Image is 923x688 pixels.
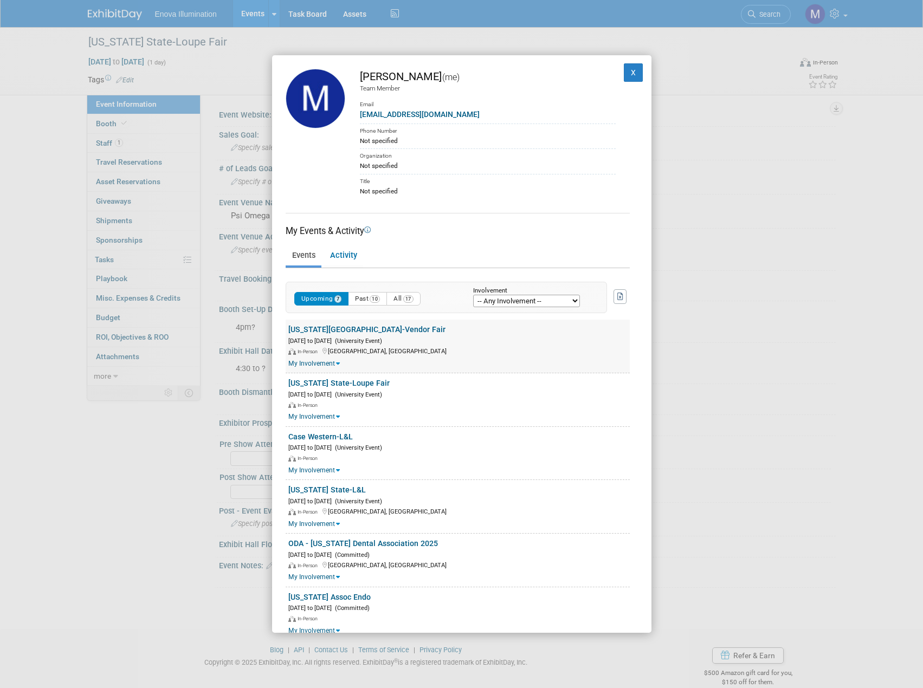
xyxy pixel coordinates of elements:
span: In-Person [298,509,321,515]
span: In-Person [298,616,321,621]
a: [US_STATE] State-L&L [288,485,366,494]
div: Team Member [360,84,616,93]
span: 10 [370,295,380,303]
a: Case Western-L&L [288,432,353,441]
a: [US_STATE] Assoc Endo [288,593,371,601]
a: [EMAIL_ADDRESS][DOMAIN_NAME] [360,110,480,119]
a: My Involvement [288,360,340,367]
div: My Events & Activity [286,225,630,237]
img: In-Person Event [288,456,296,462]
img: Max Zid [286,69,345,128]
a: My Involvement [288,627,340,634]
div: Not specified [360,186,616,196]
span: (Committed) [332,551,370,559]
span: In-Person [298,349,321,354]
a: Activity [324,246,363,265]
span: (Committed) [332,605,370,612]
div: [GEOGRAPHIC_DATA], [GEOGRAPHIC_DATA] [288,346,630,356]
img: In-Person Event [288,616,296,622]
div: [GEOGRAPHIC_DATA], [GEOGRAPHIC_DATA] [288,560,630,570]
button: All17 [386,292,421,306]
div: [DATE] to [DATE] [288,389,630,399]
a: My Involvement [288,413,340,420]
span: In-Person [298,563,321,568]
button: Upcoming7 [294,292,349,306]
button: Past10 [348,292,387,306]
div: Phone Number [360,124,616,136]
div: [DATE] to [DATE] [288,442,630,452]
div: [DATE] to [DATE] [288,602,630,613]
a: Events [286,246,321,265]
img: In-Person Event [288,348,296,355]
a: My Involvement [288,573,340,581]
span: 7 [334,295,342,303]
div: Title [360,174,616,186]
div: [GEOGRAPHIC_DATA], [GEOGRAPHIC_DATA] [288,506,630,516]
a: ODA - [US_STATE] Dental Association 2025 [288,539,438,548]
span: In-Person [298,456,321,461]
a: [US_STATE][GEOGRAPHIC_DATA]-Vendor Fair [288,325,446,334]
div: Involvement [473,288,590,295]
a: [US_STATE] State-Loupe Fair [288,379,390,387]
img: In-Person Event [288,562,296,569]
div: [DATE] to [DATE] [288,549,630,560]
span: (University Event) [332,391,382,398]
img: In-Person Event [288,509,296,515]
div: Email [360,93,616,109]
div: Not specified [360,136,616,146]
span: In-Person [298,403,321,408]
a: My Involvement [288,466,340,474]
span: 17 [403,295,414,303]
span: (University Event) [332,444,382,451]
div: Organization [360,148,616,161]
div: [DATE] to [DATE] [288,496,630,506]
span: (University Event) [332,498,382,505]
img: In-Person Event [288,402,296,408]
div: Not specified [360,161,616,171]
div: [PERSON_NAME] [360,69,616,85]
div: [DATE] to [DATE] [288,335,630,346]
a: My Involvement [288,520,340,528]
span: (University Event) [332,337,382,345]
button: X [624,63,643,82]
span: (me) [442,72,460,82]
